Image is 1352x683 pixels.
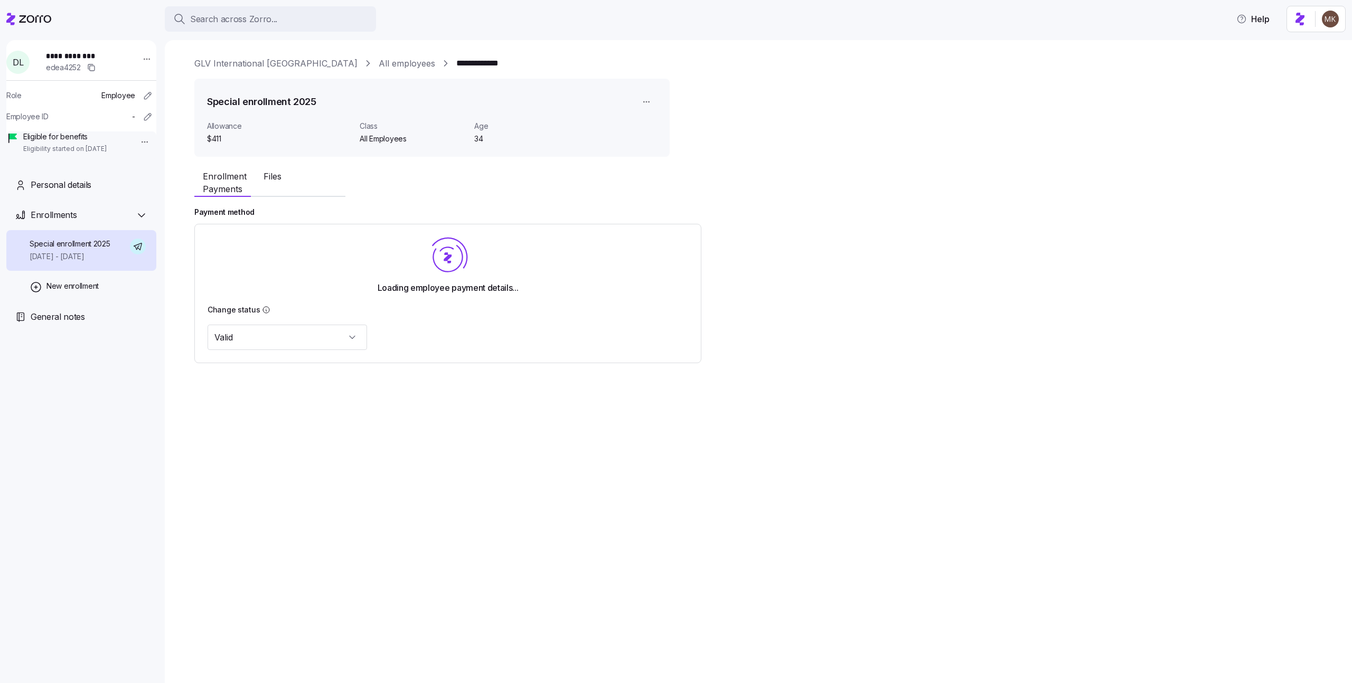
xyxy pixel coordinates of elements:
[46,62,81,73] span: edea4252
[132,111,135,122] span: -
[31,208,77,222] span: Enrollments
[194,207,1337,217] h2: Payment method
[360,134,466,144] span: All Employees
[46,281,99,291] span: New enrollment
[31,178,91,192] span: Personal details
[203,185,242,193] span: Payments
[165,6,376,32] button: Search across Zorro...
[23,145,107,154] span: Eligibility started on [DATE]
[264,172,281,181] span: Files
[207,121,351,131] span: Allowance
[379,57,435,70] a: All employees
[207,95,316,108] h1: Special enrollment 2025
[6,90,22,101] span: Role
[1236,13,1270,25] span: Help
[194,57,358,70] a: GLV International [GEOGRAPHIC_DATA]
[474,134,580,144] span: 34
[23,131,107,142] span: Eligible for benefits
[13,58,23,67] span: D L
[360,121,466,131] span: Class
[203,172,247,181] span: Enrollment
[1228,8,1278,30] button: Help
[208,305,260,315] h3: Change status
[474,121,580,131] span: Age
[101,90,135,101] span: Employee
[30,251,110,262] span: [DATE] - [DATE]
[1322,11,1339,27] img: 5ab780eebedb11a070f00e4a129a1a32
[31,310,85,324] span: General notes
[30,239,110,249] span: Special enrollment 2025
[207,134,351,144] span: $411
[378,281,519,295] span: Loading employee payment details...
[190,13,277,26] span: Search across Zorro...
[6,111,49,122] span: Employee ID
